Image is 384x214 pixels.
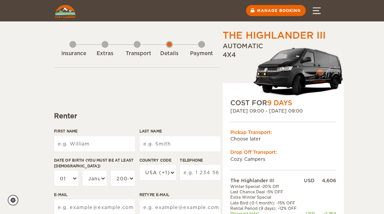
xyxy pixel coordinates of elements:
[55,5,75,18] img: Cozy Campers
[315,177,336,184] div: 4,606
[230,200,302,206] td: Late Bird (0-1 month): -15% OFF
[126,50,149,57] div: Transport
[230,184,302,189] td: Winter Special -20% Off
[230,156,336,162] td: Cozy Campers
[94,50,117,57] div: Extras
[54,128,135,134] label: First Name
[180,165,220,180] input: e.g. 1 234 567 890
[139,157,176,163] label: Country Code
[54,192,135,198] label: E-mail
[253,44,344,98] img: stor-langur-4.png
[246,5,306,16] a: Manage booking
[267,99,292,107] span: 9 Days
[230,108,336,114] div: [DATE] 09:00 - [DATE] 09:00
[230,98,336,108] div: COST FOR
[230,177,302,184] td: The Highlander III
[61,50,84,57] div: Insurance
[223,29,326,42] div: The Highlander III
[230,194,302,200] td: Extra Winter Special
[302,177,315,184] div: USD
[180,157,220,163] label: Telephone
[54,111,220,121] div: Renter
[190,50,213,57] div: Payment
[230,129,336,136] div: Pickup Transport:
[139,192,220,198] label: Retype E-mail
[54,157,135,169] label: Date of birth (You must be at least [DEMOGRAPHIC_DATA])
[223,42,344,98] div: Automatic 4x4
[230,136,336,142] td: Choose later
[230,189,302,194] td: Last Chance Deal -5% OFF
[158,50,181,57] div: Details
[230,206,302,211] td: Rental Period (9 days): -12% OFF
[139,128,220,134] label: Last Name
[8,195,23,206] a: Cookie settings
[230,149,336,155] div: Drop Off Transport:
[54,136,135,152] input: e.g. William
[139,136,220,152] input: e.g. Smith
